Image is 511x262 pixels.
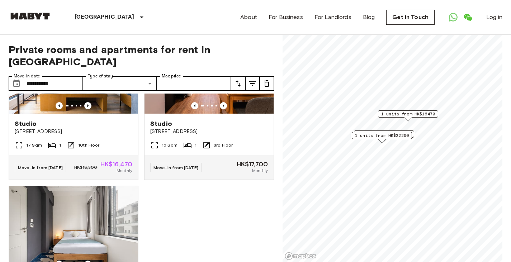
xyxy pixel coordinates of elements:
span: Move-in from [DATE] [153,165,198,170]
a: For Landlords [314,13,351,22]
a: Log in [486,13,502,22]
span: 1 units from HK$16470 [381,111,435,117]
a: About [240,13,257,22]
button: Previous image [220,102,227,109]
span: 1 [195,142,197,148]
label: Max price [162,73,181,79]
button: tune [231,76,245,91]
a: For Business [269,13,303,22]
span: 10th Floor [78,142,100,148]
span: Monthly [117,167,132,174]
a: Marketing picture of unit HK-01-001-016-01Previous imagePrevious imageStudio[STREET_ADDRESS]17 Sq... [9,27,138,180]
a: Get in Touch [386,10,435,25]
a: Marketing picture of unit HK-01-063-008-001Previous imagePrevious imageStudio[STREET_ADDRESS]16 S... [144,27,274,180]
span: Private rooms and apartments for rent in [GEOGRAPHIC_DATA] [9,43,274,68]
button: tune [245,76,260,91]
span: 1 [59,142,61,148]
div: Map marker [352,132,412,143]
button: Choose date, selected date is 5 Sep 2025 [9,76,24,91]
a: Open WhatsApp [446,10,460,24]
a: Blog [363,13,375,22]
img: Habyt [9,13,52,20]
div: Map marker [378,110,438,122]
label: Type of stay [88,73,113,79]
span: Studio [15,119,37,128]
button: Previous image [84,102,91,109]
span: HK$17,700 [237,161,268,167]
span: HK$18,300 [74,164,97,171]
button: tune [260,76,274,91]
button: Previous image [56,102,63,109]
span: HK$16,470 [100,161,132,167]
span: 1 units from HK$22200 [355,132,409,139]
a: Open WeChat [460,10,475,24]
span: [STREET_ADDRESS] [150,128,268,135]
span: [STREET_ADDRESS] [15,128,132,135]
div: Map marker [354,130,414,142]
span: 16 Sqm [162,142,178,148]
span: Move-in from [DATE] [18,165,63,170]
button: Previous image [191,102,198,109]
span: 1 units from HK$17700 [357,131,411,137]
span: 3rd Floor [214,142,233,148]
span: Studio [150,119,172,128]
p: [GEOGRAPHIC_DATA] [75,13,134,22]
label: Move-in date [14,73,40,79]
span: Monthly [252,167,268,174]
span: 17 Sqm [26,142,42,148]
a: Mapbox logo [285,252,316,260]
